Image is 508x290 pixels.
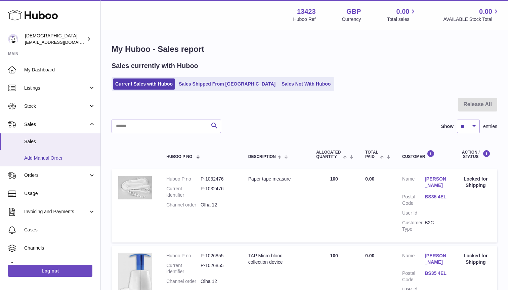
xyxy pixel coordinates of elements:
[24,103,88,109] span: Stock
[166,186,201,198] dt: Current identifier
[24,245,95,251] span: Channels
[402,150,447,159] div: Customer
[483,123,497,130] span: entries
[201,176,235,182] dd: P-1032476
[24,67,95,73] span: My Dashboard
[118,176,152,199] img: 1739881904.png
[201,202,235,208] dd: Olha 12
[309,169,358,242] td: 100
[365,176,374,182] span: 0.00
[461,150,491,159] div: Action / Status
[166,155,192,159] span: Huboo P no
[293,16,316,23] div: Huboo Ref
[387,16,417,23] span: Total sales
[24,227,95,233] span: Cases
[297,7,316,16] strong: 13423
[112,44,497,55] h1: My Huboo - Sales report
[479,7,492,16] span: 0.00
[316,150,341,159] span: ALLOCATED Quantity
[425,253,447,265] a: [PERSON_NAME]
[24,172,88,179] span: Orders
[425,270,447,277] a: BS35 4EL
[443,16,500,23] span: AVAILABLE Stock Total
[166,278,201,285] dt: Channel order
[8,265,92,277] a: Log out
[8,34,18,44] img: olgazyuz@outlook.com
[113,78,175,90] a: Current Sales with Huboo
[248,176,303,182] div: Paper tape measure
[24,85,88,91] span: Listings
[402,220,425,232] dt: Customer Type
[25,33,85,45] div: [DEMOGRAPHIC_DATA]
[425,194,447,200] a: BS35 4EL
[461,176,491,189] div: Locked for Shipping
[24,208,88,215] span: Invoicing and Payments
[248,253,303,265] div: TAP Micro blood collection device
[24,190,95,197] span: Usage
[166,176,201,182] dt: Huboo P no
[402,210,425,216] dt: User Id
[365,253,374,258] span: 0.00
[441,123,454,130] label: Show
[201,278,235,285] dd: Olha 12
[342,16,361,23] div: Currency
[396,7,410,16] span: 0.00
[402,270,425,283] dt: Postal Code
[402,176,425,190] dt: Name
[443,7,500,23] a: 0.00 AVAILABLE Stock Total
[461,253,491,265] div: Locked for Shipping
[402,253,425,267] dt: Name
[387,7,417,23] a: 0.00 Total sales
[425,176,447,189] a: [PERSON_NAME]
[24,138,95,145] span: Sales
[24,155,95,161] span: Add Manual Order
[279,78,333,90] a: Sales Not With Huboo
[201,186,235,198] dd: P-1032476
[201,253,235,259] dd: P-1026855
[201,262,235,275] dd: P-1026855
[402,194,425,206] dt: Postal Code
[166,262,201,275] dt: Current identifier
[425,220,447,232] dd: B2C
[166,253,201,259] dt: Huboo P no
[248,155,276,159] span: Description
[166,202,201,208] dt: Channel order
[176,78,278,90] a: Sales Shipped From [GEOGRAPHIC_DATA]
[112,61,198,70] h2: Sales currently with Huboo
[25,39,99,45] span: [EMAIL_ADDRESS][DOMAIN_NAME]
[24,121,88,128] span: Sales
[346,7,361,16] strong: GBP
[365,150,378,159] span: Total paid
